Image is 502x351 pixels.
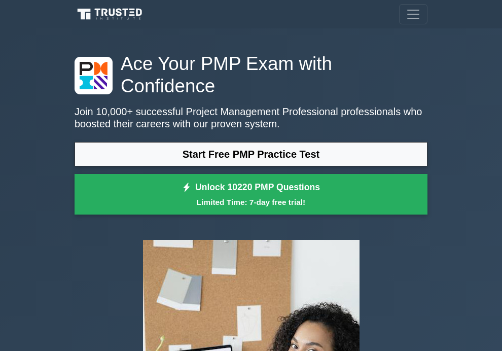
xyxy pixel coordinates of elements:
[399,4,427,24] button: Toggle navigation
[75,53,427,97] h1: Ace Your PMP Exam with Confidence
[75,174,427,215] a: Unlock 10220 PMP QuestionsLimited Time: 7-day free trial!
[75,142,427,166] a: Start Free PMP Practice Test
[75,106,427,130] p: Join 10,000+ successful Project Management Professional professionals who boosted their careers w...
[87,196,415,208] small: Limited Time: 7-day free trial!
